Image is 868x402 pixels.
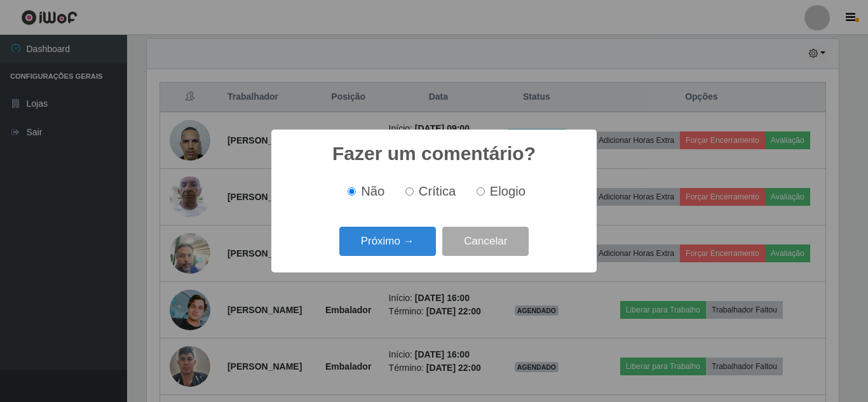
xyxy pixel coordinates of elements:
span: Crítica [419,184,456,198]
h2: Fazer um comentário? [332,142,536,165]
input: Não [348,187,356,196]
button: Cancelar [442,227,529,257]
input: Elogio [477,187,485,196]
input: Crítica [405,187,414,196]
button: Próximo → [339,227,436,257]
span: Elogio [490,184,526,198]
span: Não [361,184,384,198]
